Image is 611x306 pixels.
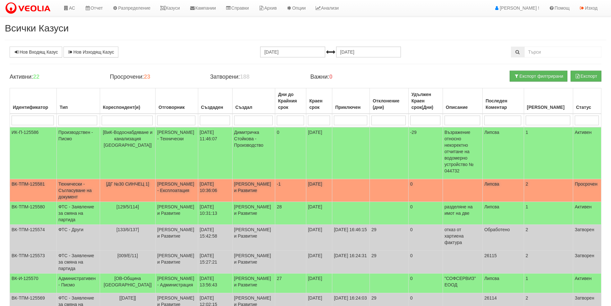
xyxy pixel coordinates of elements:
th: Описание: No sort applied, activate to apply an ascending sort [443,88,482,114]
td: [DATE] 13:56:43 [198,274,232,293]
td: [DATE] 10:31:13 [198,202,232,225]
span: [ДГ №30 СИНЧЕЦ 1] [106,181,149,187]
div: Статус [575,103,599,112]
span: Липсва [484,204,499,209]
td: [DATE] [306,251,332,274]
b: 22 [33,74,39,80]
b: 23 [144,74,150,80]
p: Възражение относно некоректно отчитане на водомерно устройство № 044732 [445,129,481,174]
div: [PERSON_NAME] [526,103,571,112]
td: [DATE] 16:24:31 [332,251,370,274]
span: 27 [277,276,282,281]
div: Създаден [200,103,231,112]
p: "СОФСЕРВИЗ" ЕООД [445,275,481,288]
div: Идентификатор [12,103,55,112]
h4: Важни: [310,74,401,80]
div: Тип [58,103,98,112]
td: Затворен [573,251,601,274]
p: разделяне на имот на две [445,204,481,216]
span: [[DATE]] [119,295,136,301]
td: [PERSON_NAME] и Развитие [232,179,275,202]
span: [129/5/114] [116,204,139,209]
td: 29 [369,251,408,274]
div: Отговорник [157,103,196,112]
th: Отговорник: No sort applied, activate to apply an ascending sort [156,88,198,114]
div: Създал [234,103,273,112]
td: [DATE] 11:46:07 [198,127,232,179]
td: Технически - Съгласуване на документ [57,179,100,202]
td: Активен [573,202,601,225]
td: [DATE] [306,127,332,179]
td: 0 [408,251,443,274]
td: ВК-ТПМ-125581 [10,179,57,202]
th: Удължен Краен срок(Дни): No sort applied, activate to apply an ascending sort [408,88,443,114]
td: -29 [408,127,443,179]
td: 1 [524,202,573,225]
td: [PERSON_NAME] - Експлоатация [156,179,198,202]
td: Просрочен [573,179,601,202]
td: 0 [408,202,443,225]
th: Приключен: No sort applied, activate to apply an ascending sort [332,88,370,114]
div: Удължен Краен срок(Дни) [410,90,441,112]
td: 0 [408,274,443,293]
td: ИК-П-125586 [10,127,57,179]
td: [DATE] [306,202,332,225]
td: [PERSON_NAME] - Администрация [156,274,198,293]
td: [DATE] [306,225,332,251]
td: 1 [524,274,573,293]
span: [ОВ-Община [GEOGRAPHIC_DATA]] [104,276,152,287]
span: 0 [277,130,279,135]
h4: Активни: [10,74,100,80]
span: Липсва [484,276,499,281]
div: Краен срок [308,96,330,112]
span: 26115 [484,253,497,258]
span: Липсва [484,130,499,135]
td: [PERSON_NAME] и Развитие [156,202,198,225]
h2: Всички Казуси [5,23,606,33]
th: Идентификатор: No sort applied, activate to apply an ascending sort [10,88,57,114]
th: Последен Коментар: No sort applied, activate to apply an ascending sort [482,88,524,114]
td: 29 [369,225,408,251]
td: ВК-ТПМ-125574 [10,225,57,251]
div: Последен Коментар [484,96,522,112]
span: [009/Е/11] [117,253,138,258]
th: Създаден: No sort applied, activate to apply an ascending sort [198,88,232,114]
span: Обработено [484,227,510,232]
b: 0 [329,74,333,80]
td: 1 [524,127,573,179]
td: [PERSON_NAME] и Развитие [232,202,275,225]
h4: Просрочени: [110,74,200,80]
span: [133/6/137] [116,227,139,232]
td: [DATE] [306,179,332,202]
a: Нов Входящ Казус [10,47,62,57]
input: Търсене по Идентификатор, Бл/Вх/Ап, Тип, Описание, Моб. Номер, Имейл, Файл, Коментар, [524,47,601,57]
td: 0 [408,225,443,251]
td: ФТС - Други [57,225,100,251]
td: [PERSON_NAME] и Развитие [232,251,275,274]
span: [ВиК-Водоснабдяване и канализация [GEOGRAPHIC_DATA]] [103,130,153,148]
td: ВК-ТПМ-125573 [10,251,57,274]
div: Отклонение (дни) [371,96,407,112]
th: Тип: No sort applied, activate to apply an ascending sort [57,88,100,114]
th: Кореспондент(и): No sort applied, activate to apply an ascending sort [100,88,156,114]
span: 26114 [484,295,497,301]
div: Дни до Крайния срок [277,90,304,112]
td: [PERSON_NAME] и Развитие [232,274,275,293]
td: 2 [524,179,573,202]
p: отказ от хартиена фактура [445,226,481,246]
td: 2 [524,251,573,274]
th: Краен срок: No sort applied, activate to apply an ascending sort [306,88,332,114]
td: [DATE] 15:27:21 [198,251,232,274]
td: [PERSON_NAME] и Развитие [156,225,198,251]
span: 28 [277,204,282,209]
td: ВК-И-125570 [10,274,57,293]
a: Нов Изходящ Казус [64,47,118,57]
td: ФТС - Заявление за смяна на партида [57,251,100,274]
div: Приключен [334,103,368,112]
td: Димитричка Стойкова - Производство [232,127,275,179]
td: [PERSON_NAME] - Технически [156,127,198,179]
td: [DATE] 16:46:15 [332,225,370,251]
td: Производствен - Писмо [57,127,100,179]
b: 188 [240,74,250,80]
td: [PERSON_NAME] и Развитие [156,251,198,274]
